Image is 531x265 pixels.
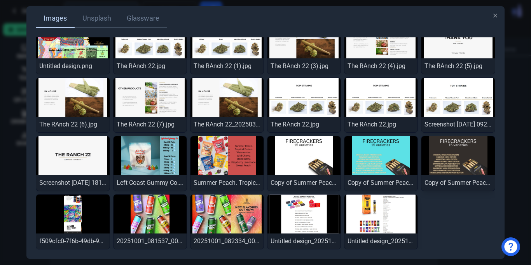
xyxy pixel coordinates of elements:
[194,178,260,188] div: Summer Peach. Tropical Fusion. [GEOGRAPHIC_DATA]. Wild Cherry. Mixed [PERSON_NAME]. Raspbe_202507...
[348,237,414,246] div: Untitled design_20251001_084954_0000.jpg
[117,61,183,71] div: The RAnch 22.jpg
[117,178,183,188] div: Left Coast Gummy Co._20250711_145520_0000.jpg
[39,237,106,246] div: f509cfc0-7f6b-49db-9bd2-942d71e17724.jpeg
[424,178,491,188] div: Copy of Summer Peach. Tropical Fusion. [GEOGRAPHIC_DATA]. Wild Cherry. Mixed Berry_20250711_18260...
[194,120,260,129] div: The RAnch 22_20250308_102647_0000.jpg
[117,237,183,246] div: 20251001_081537_0000.jpg
[39,61,106,71] div: Untitled design.png
[75,9,119,28] a: Unsplash
[348,61,414,71] div: The RAnch 22 (4).jpg
[424,120,491,129] div: Screenshot [DATE] 092527.jpg
[271,178,337,188] div: Copy of Summer Peach. Tropical Fusion. [GEOGRAPHIC_DATA]. Wild Cherry. Mixed Berry_20250711_18114...
[348,178,414,188] div: Copy of Summer Peach. Tropical Fusion. [GEOGRAPHIC_DATA]. Wild Cherry. Mixed Berry_20250711_18230...
[271,61,337,71] div: The RAnch 22 (3).jpg
[194,61,260,71] div: The RAnch 22 (1).jpg
[271,237,337,246] div: Untitled design_20251001_084332_0000.jpg
[271,120,337,129] div: The RAnch 22.jpg
[39,120,106,129] div: The RAnch 22 (6).jpg
[117,120,183,129] div: The RAnch 22 (7).jpg
[39,178,106,188] div: Screenshot [DATE] 181221.png
[194,237,260,246] div: 20251001_082334_0000.jpg
[36,9,75,28] a: Images
[119,9,167,28] a: Glassware
[348,120,414,129] div: The RAnch 22.jpg
[424,61,491,71] div: The RAnch 22 (5).jpg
